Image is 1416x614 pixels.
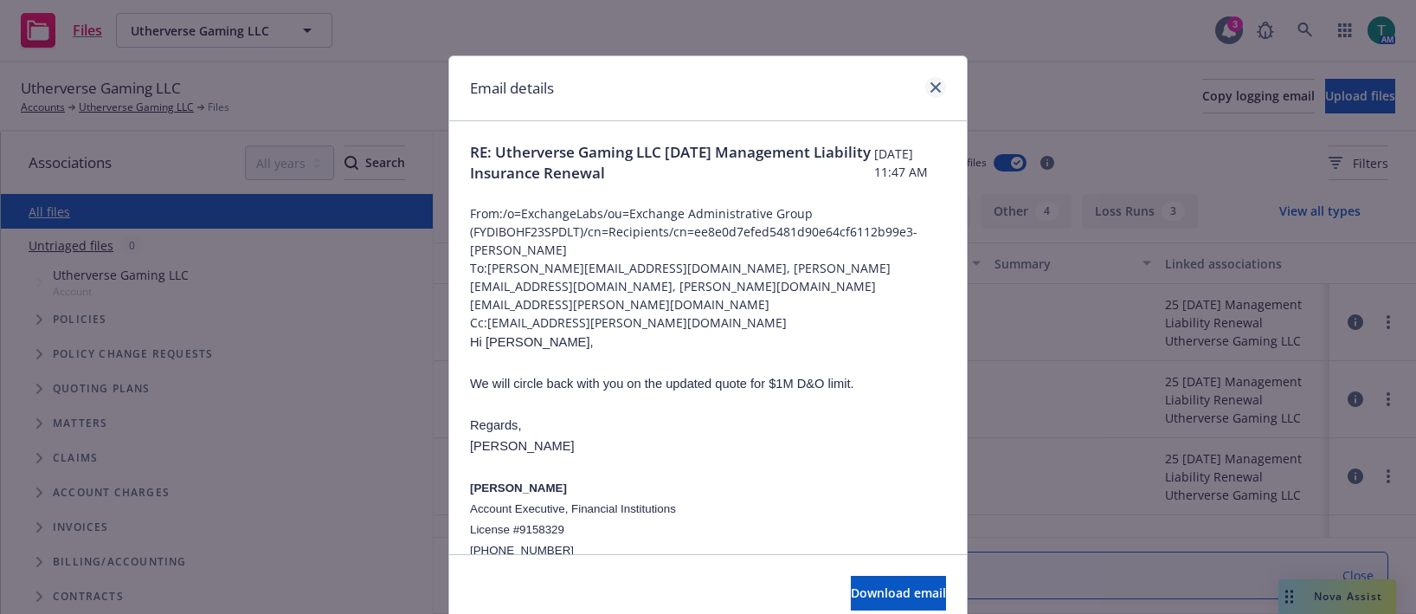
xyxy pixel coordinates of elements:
[470,259,946,313] span: To: [PERSON_NAME][EMAIL_ADDRESS][DOMAIN_NAME], [PERSON_NAME][EMAIL_ADDRESS][DOMAIN_NAME], [PERSON...
[470,482,567,494] span: [PERSON_NAME]
[470,377,854,391] span: We will circle back with you on the updated quote for $1M D&O limit.
[470,439,575,453] span: [PERSON_NAME]
[470,544,574,557] span: [PHONE_NUMBER]
[874,145,946,181] span: [DATE] 11:47 AM
[851,585,946,601] span: Download email
[851,576,946,611] button: Download email
[470,335,594,349] span: Hi [PERSON_NAME],
[470,523,564,536] span: License #9158329
[470,502,676,515] span: Account Executive, Financial Institutions
[925,77,946,98] a: close
[470,313,946,332] span: Cc: [EMAIL_ADDRESS][PERSON_NAME][DOMAIN_NAME]
[470,77,554,100] h1: Email details
[470,142,874,184] span: RE: Utherverse Gaming LLC [DATE] Management Liability Insurance Renewal
[470,204,946,259] span: From: /o=ExchangeLabs/ou=Exchange Administrative Group (FYDIBOHF23SPDLT)/cn=Recipients/cn=ee8e0d7...
[470,418,521,432] span: Regards,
